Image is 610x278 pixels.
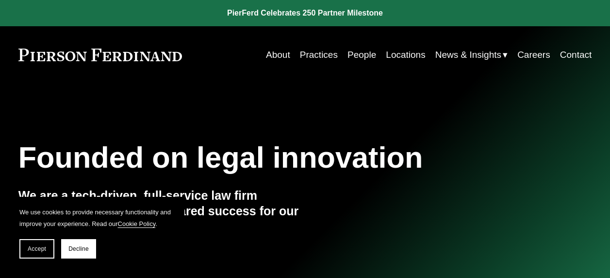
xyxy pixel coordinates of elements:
span: News & Insights [435,47,501,63]
a: folder dropdown [435,46,508,64]
a: About [266,46,290,64]
button: Decline [61,239,96,259]
span: Accept [28,245,46,252]
a: Contact [560,46,592,64]
a: Careers [517,46,550,64]
a: People [347,46,376,64]
button: Accept [19,239,54,259]
section: Cookie banner [10,197,184,268]
span: Decline [68,245,89,252]
a: Cookie Policy [118,220,156,227]
a: Locations [386,46,425,64]
p: We use cookies to provide necessary functionality and improve your experience. Read our . [19,207,175,229]
h4: We are a tech-driven, full-service law firm delivering outcomes and shared success for our global... [18,188,305,234]
a: Practices [300,46,338,64]
h1: Founded on legal innovation [18,140,496,174]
